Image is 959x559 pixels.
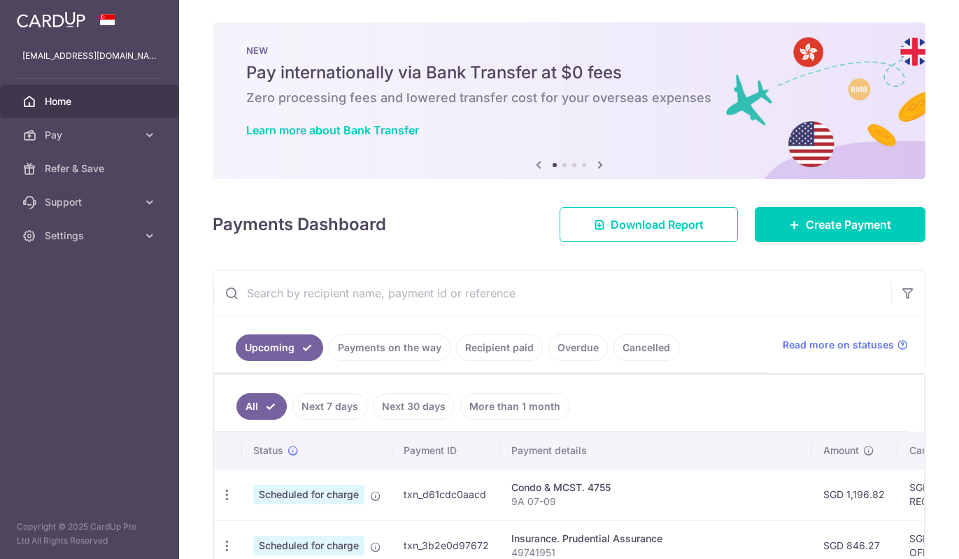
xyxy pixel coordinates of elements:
span: Read more on statuses [783,338,894,352]
a: Learn more about Bank Transfer [246,123,419,137]
h5: Pay internationally via Bank Transfer at $0 fees [246,62,892,84]
p: [EMAIL_ADDRESS][DOMAIN_NAME] [22,49,157,63]
span: Support [45,195,137,209]
span: Amount [823,444,859,458]
span: Settings [45,229,137,243]
span: Scheduled for charge [253,536,364,556]
a: Create Payment [755,207,925,242]
img: CardUp [17,11,85,28]
p: NEW [246,45,892,56]
a: Cancelled [613,334,679,361]
input: Search by recipient name, payment id or reference [213,271,891,316]
div: Insurance. Prudential Assurance [511,532,801,546]
a: Read more on statuses [783,338,908,352]
td: txn_d61cdc0aacd [392,469,500,520]
span: Pay [45,128,137,142]
a: Download Report [560,207,738,242]
a: All [236,393,287,420]
h4: Payments Dashboard [213,212,386,237]
span: Download Report [611,216,704,233]
h6: Zero processing fees and lowered transfer cost for your overseas expenses [246,90,892,106]
div: Condo & MCST. 4755 [511,481,801,495]
th: Payment ID [392,432,500,469]
iframe: Opens a widget where you can find more information [869,517,945,552]
a: Next 7 days [292,393,367,420]
a: Payments on the way [329,334,450,361]
a: More than 1 month [460,393,569,420]
span: Status [253,444,283,458]
a: Overdue [548,334,608,361]
a: Recipient paid [456,334,543,361]
th: Payment details [500,432,812,469]
span: Scheduled for charge [253,485,364,504]
a: Next 30 days [373,393,455,420]
span: Home [45,94,137,108]
span: Create Payment [806,216,891,233]
img: Bank transfer banner [213,22,925,179]
td: SGD 1,196.82 [812,469,898,520]
span: Refer & Save [45,162,137,176]
a: Upcoming [236,334,323,361]
p: 9A 07-09 [511,495,801,509]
